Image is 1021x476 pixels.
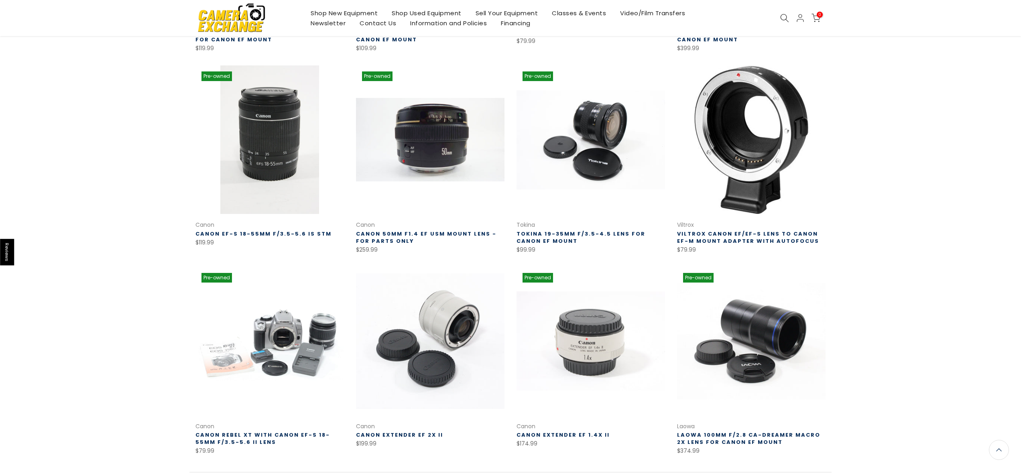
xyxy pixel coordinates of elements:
[195,422,214,430] a: Canon
[304,8,385,18] a: Shop New Equipment
[517,431,610,439] a: Canon Extender EF 1.4x II
[517,245,665,255] div: $99.99
[356,245,504,255] div: $259.99
[195,221,214,229] a: Canon
[677,245,826,255] div: $79.99
[468,8,545,18] a: Sell Your Equipment
[517,221,535,229] a: Tokina
[812,14,820,22] a: 0
[356,221,375,229] a: Canon
[677,43,826,53] div: $399.99
[517,36,665,46] div: $79.99
[353,18,403,28] a: Contact Us
[817,12,823,18] span: 0
[356,230,496,245] a: Canon 50mm F1.4 EF USM Mount Lens - FOR PARTS ONLY
[403,18,494,28] a: Information and Policies
[677,422,695,430] a: Laowa
[545,8,613,18] a: Classes & Events
[517,439,665,449] div: $174.99
[195,230,332,238] a: Canon EF-S 18-55mm F/3.5-5.6 IS STM
[989,440,1009,460] a: Back to the top
[195,238,344,248] div: $119.99
[385,8,469,18] a: Shop Used Equipment
[356,422,375,430] a: Canon
[677,446,826,456] div: $374.99
[613,8,692,18] a: Video/Film Transfers
[517,230,645,245] a: Tokina 19-35mm f/3.5-4.5 Lens for Canon EF Mount
[304,18,353,28] a: Newsletter
[494,18,538,28] a: Financing
[677,431,820,446] a: Laowa 100mm f/2.8 CA-Dreamer Macro 2x Lens for Canon EF Mount
[356,431,443,439] a: Canon Extender EF 2x II
[677,221,694,229] a: Viltrox
[517,422,535,430] a: Canon
[195,43,344,53] div: $119.99
[195,446,344,456] div: $79.99
[356,439,504,449] div: $199.99
[677,230,819,245] a: Viltrox Canon EF/EF-S Lens to Canon EF-M Mount Adapter with Autofocus
[195,431,330,446] a: Canon Rebel XT with Canon EF-S 18-55mm f/3.5-5.6 II Lens
[356,43,504,53] div: $109.99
